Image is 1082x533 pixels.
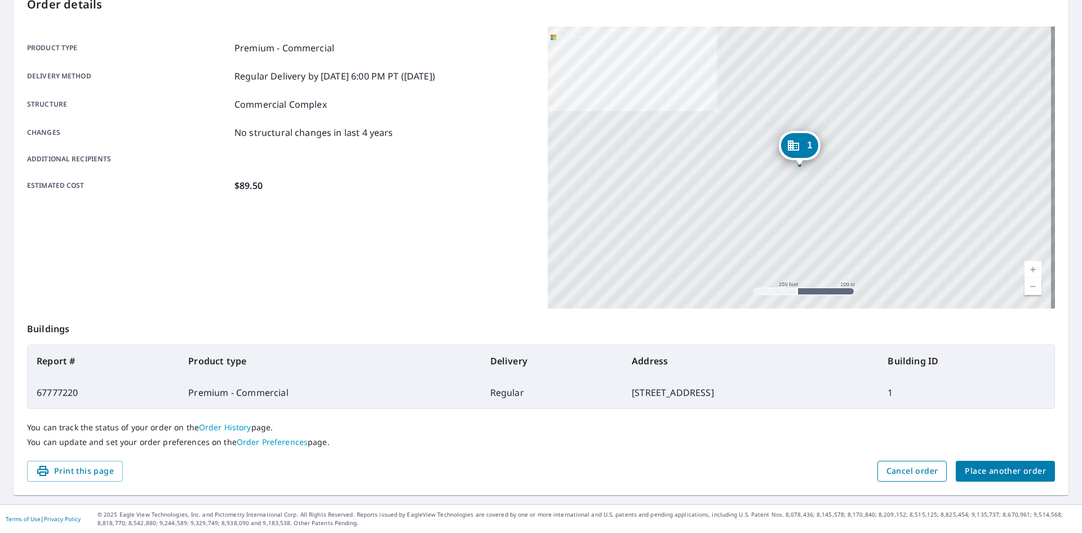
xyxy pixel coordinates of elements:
p: | [6,516,81,522]
a: Current Level 17, Zoom In [1025,261,1041,278]
th: Building ID [879,345,1054,377]
button: Place another order [956,461,1055,482]
p: Structure [27,98,230,111]
a: Current Level 17, Zoom Out [1025,278,1041,295]
span: 1 [807,141,812,149]
a: Terms of Use [6,515,41,523]
p: Premium - Commercial [234,41,334,55]
span: Print this page [36,464,114,478]
th: Address [623,345,879,377]
p: You can track the status of your order on the page. [27,422,1055,433]
td: 67777220 [28,377,179,408]
p: Estimated cost [27,179,230,192]
td: 1 [879,377,1054,408]
button: Cancel order [877,461,947,482]
p: $89.50 [234,179,263,192]
p: You can update and set your order preferences on the page. [27,437,1055,447]
a: Privacy Policy [44,515,81,523]
p: Buildings [27,309,1055,345]
span: Place another order [965,464,1046,478]
td: [STREET_ADDRESS] [623,377,879,408]
p: Additional recipients [27,154,230,164]
p: © 2025 Eagle View Technologies, Inc. and Pictometry International Corp. All Rights Reserved. Repo... [97,510,1076,527]
p: No structural changes in last 4 years [234,126,393,139]
button: Print this page [27,461,123,482]
p: Product type [27,41,230,55]
p: Commercial Complex [234,98,327,111]
th: Product type [179,345,481,377]
p: Regular Delivery by [DATE] 6:00 PM PT ([DATE]) [234,69,435,83]
span: Cancel order [886,464,938,478]
p: Changes [27,126,230,139]
th: Report # [28,345,179,377]
a: Order Preferences [237,437,308,447]
td: Regular [481,377,623,408]
div: Dropped pin, building 1, Commercial property, 267 Pine Shadow Dr Goose Creek, SC 29445 [778,131,820,166]
th: Delivery [481,345,623,377]
a: Order History [199,422,251,433]
td: Premium - Commercial [179,377,481,408]
p: Delivery method [27,69,230,83]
